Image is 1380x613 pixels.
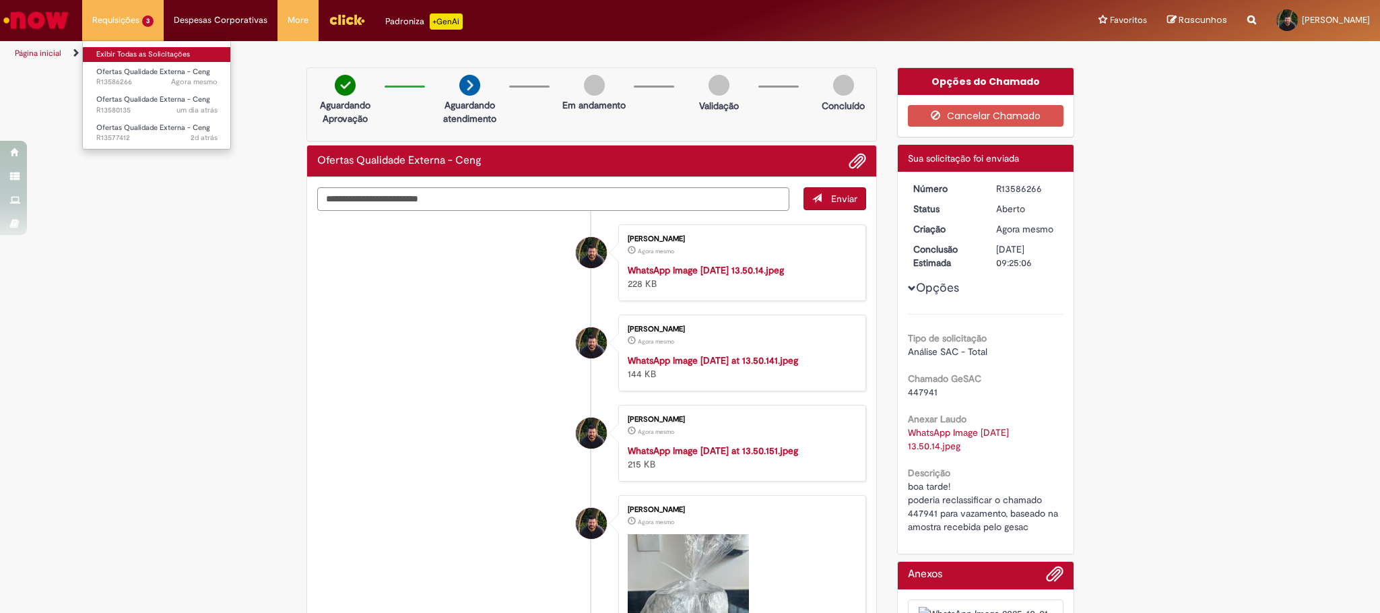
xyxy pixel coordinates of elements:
[1,7,71,34] img: ServiceNow
[1302,14,1370,26] span: [PERSON_NAME]
[638,247,674,255] span: Agora mesmo
[96,77,218,88] span: R13586266
[1046,565,1063,589] button: Adicionar anexos
[628,354,852,381] div: 144 KB
[1179,13,1227,26] span: Rascunhos
[1110,13,1147,27] span: Favoritos
[288,13,308,27] span: More
[908,413,966,425] b: Anexar Laudo
[96,133,218,143] span: R13577412
[638,428,674,436] span: Agora mesmo
[833,75,854,96] img: img-circle-grey.png
[430,13,463,30] p: +GenAi
[908,569,942,581] h2: Anexos
[191,133,218,143] time: 29/09/2025 14:46:59
[638,337,674,346] span: Agora mesmo
[849,152,866,170] button: Adicionar anexos
[628,263,852,290] div: 228 KB
[83,47,231,62] a: Exibir Todas as Solicitações
[628,445,798,457] a: WhatsApp Image [DATE] at 13.50.151.jpeg
[903,182,986,195] dt: Número
[96,105,218,116] span: R13580135
[628,416,852,424] div: [PERSON_NAME]
[329,9,365,30] img: click_logo_yellow_360x200.png
[628,264,784,276] a: WhatsApp Image [DATE] 13.50.14.jpeg
[10,41,910,66] ul: Trilhas de página
[584,75,605,96] img: img-circle-grey.png
[699,99,739,112] p: Validação
[903,222,986,236] dt: Criação
[313,98,378,125] p: Aguardando Aprovação
[996,223,1053,235] time: 01/10/2025 14:25:01
[83,65,231,90] a: Aberto R13586266 : Ofertas Qualidade Externa - Ceng
[96,67,210,77] span: Ofertas Qualidade Externa - Ceng
[459,75,480,96] img: arrow-next.png
[908,480,1061,533] span: boa tarde! poderia reclassificar o chamado 447941 para vazamento, baseado na amostra recebida pel...
[908,346,987,358] span: Análise SAC - Total
[96,123,210,133] span: Ofertas Qualidade Externa - Ceng
[908,105,1063,127] button: Cancelar Chamado
[92,13,139,27] span: Requisições
[176,105,218,115] span: um dia atrás
[908,152,1019,164] span: Sua solicitação foi enviada
[996,223,1053,235] span: Agora mesmo
[638,518,674,526] time: 01/10/2025 14:24:51
[15,48,61,59] a: Página inicial
[176,105,218,115] time: 30/09/2025 09:34:02
[908,426,1012,452] a: Download de WhatsApp Image 2025-10-01 at 13.50.14.jpeg
[908,467,950,479] b: Descrição
[83,92,231,117] a: Aberto R13580135 : Ofertas Qualidade Externa - Ceng
[996,202,1059,216] div: Aberto
[709,75,729,96] img: img-circle-grey.png
[576,508,607,539] div: Deividson Ferreira Da Costa
[317,155,482,167] h2: Ofertas Qualidade Externa - Ceng Histórico de tíquete
[628,325,852,333] div: [PERSON_NAME]
[628,235,852,243] div: [PERSON_NAME]
[638,518,674,526] span: Agora mesmo
[831,193,857,205] span: Enviar
[628,444,852,471] div: 215 KB
[171,77,218,87] span: Agora mesmo
[576,327,607,358] div: Deividson Ferreira Da Costa
[437,98,502,125] p: Aguardando atendimento
[171,77,218,87] time: 01/10/2025 14:25:02
[83,121,231,146] a: Aberto R13577412 : Ofertas Qualidade Externa - Ceng
[174,13,267,27] span: Despesas Corporativas
[317,187,790,211] textarea: Digite sua mensagem aqui...
[576,237,607,268] div: Deividson Ferreira Da Costa
[96,94,210,104] span: Ofertas Qualidade Externa - Ceng
[638,247,674,255] time: 01/10/2025 14:24:58
[576,418,607,449] div: Deividson Ferreira Da Costa
[803,187,866,210] button: Enviar
[908,332,987,344] b: Tipo de solicitação
[142,15,154,27] span: 3
[903,243,986,269] dt: Conclusão Estimada
[82,40,231,150] ul: Requisições
[628,506,852,514] div: [PERSON_NAME]
[638,428,674,436] time: 01/10/2025 14:24:57
[1167,14,1227,27] a: Rascunhos
[822,99,865,112] p: Concluído
[908,386,938,398] span: 447941
[335,75,356,96] img: check-circle-green.png
[898,68,1074,95] div: Opções do Chamado
[996,222,1059,236] div: 01/10/2025 14:25:01
[638,337,674,346] time: 01/10/2025 14:24:58
[908,373,981,385] b: Chamado GeSAC
[628,354,798,366] a: WhatsApp Image [DATE] at 13.50.141.jpeg
[385,13,463,30] div: Padroniza
[903,202,986,216] dt: Status
[996,243,1059,269] div: [DATE] 09:25:06
[191,133,218,143] span: 2d atrás
[562,98,626,112] p: Em andamento
[996,182,1059,195] div: R13586266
